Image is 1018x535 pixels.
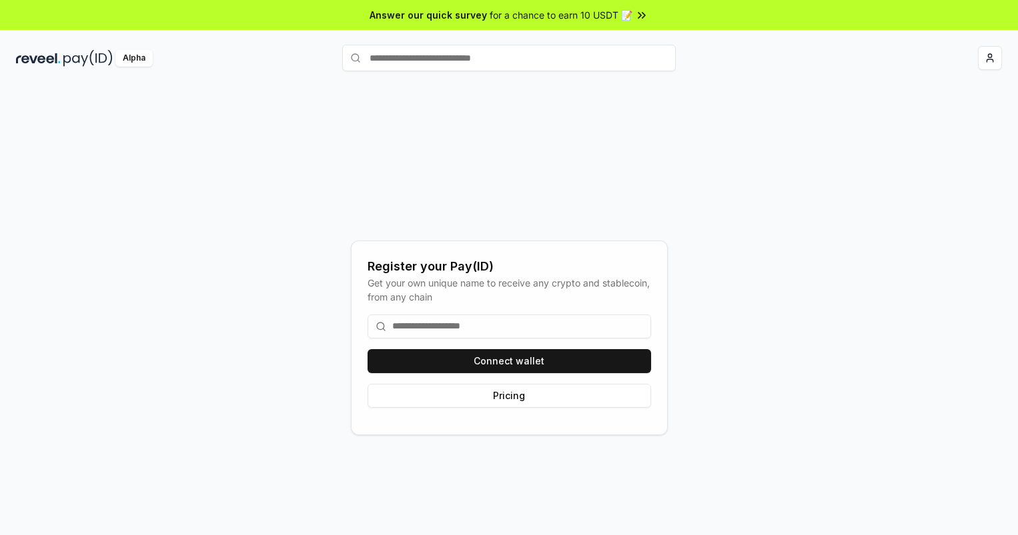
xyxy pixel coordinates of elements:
img: pay_id [63,50,113,67]
div: Get your own unique name to receive any crypto and stablecoin, from any chain [368,276,651,304]
div: Register your Pay(ID) [368,257,651,276]
button: Pricing [368,384,651,408]
div: Alpha [115,50,153,67]
button: Connect wallet [368,349,651,373]
span: Answer our quick survey [370,8,487,22]
img: reveel_dark [16,50,61,67]
span: for a chance to earn 10 USDT 📝 [490,8,632,22]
